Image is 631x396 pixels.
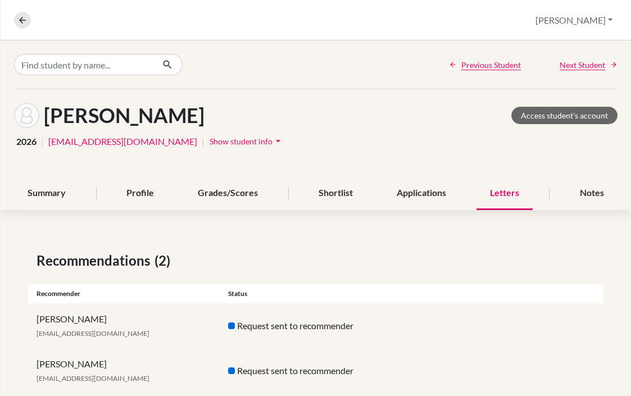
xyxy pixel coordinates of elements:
[14,177,79,210] div: Summary
[28,289,220,299] div: Recommender
[449,59,521,71] a: Previous Student
[305,177,366,210] div: Shortlist
[220,289,411,299] div: Status
[44,103,205,128] h1: [PERSON_NAME]
[210,136,273,146] span: Show student info
[220,364,411,377] div: Request sent to recommender
[202,135,205,148] span: |
[41,135,44,148] span: |
[530,10,618,31] button: [PERSON_NAME]
[566,177,618,210] div: Notes
[37,329,149,338] span: [EMAIL_ADDRESS][DOMAIN_NAME]
[28,312,220,339] div: [PERSON_NAME]
[511,107,618,124] a: Access student's account
[560,59,605,71] span: Next Student
[16,135,37,148] span: 2026
[184,177,271,210] div: Grades/Scores
[14,54,153,75] input: Find student by name...
[28,357,220,384] div: [PERSON_NAME]
[48,135,197,148] a: [EMAIL_ADDRESS][DOMAIN_NAME]
[273,135,284,147] i: arrow_drop_down
[220,319,411,333] div: Request sent to recommender
[209,133,284,150] button: Show student infoarrow_drop_down
[113,177,167,210] div: Profile
[37,251,155,271] span: Recommendations
[476,177,533,210] div: Letters
[461,59,521,71] span: Previous Student
[383,177,460,210] div: Applications
[14,103,39,128] img: Sherine Bahri's avatar
[37,374,149,383] span: [EMAIL_ADDRESS][DOMAIN_NAME]
[560,59,618,71] a: Next Student
[155,251,175,271] span: (2)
